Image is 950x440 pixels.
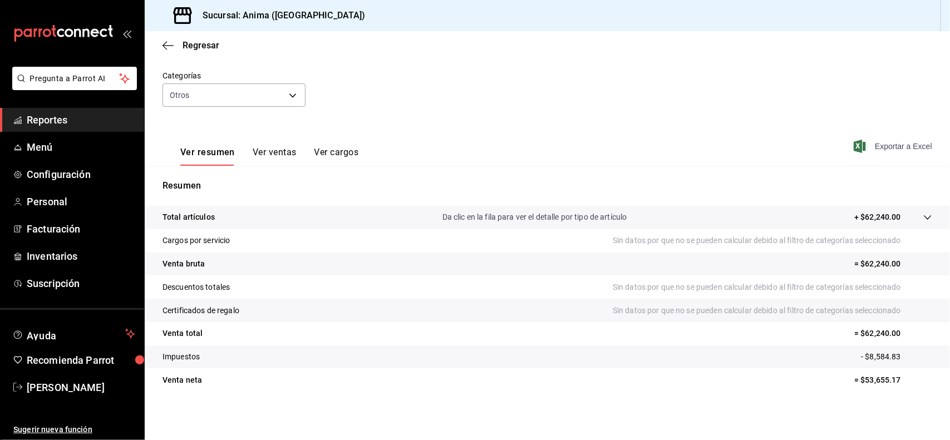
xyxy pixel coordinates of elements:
p: Total artículos [163,211,215,223]
span: Pregunta a Parrot AI [30,73,120,85]
p: Venta bruta [163,258,205,270]
p: Da clic en la fila para ver el detalle por tipo de artículo [442,211,627,223]
p: Sin datos por que no se pueden calcular debido al filtro de categorías seleccionado [613,235,932,246]
p: Descuentos totales [163,281,230,293]
span: Suscripción [27,276,135,291]
p: Venta neta [163,374,202,386]
button: Ver ventas [253,147,297,166]
button: Regresar [163,40,219,51]
a: Pregunta a Parrot AI [8,81,137,92]
p: Venta total [163,328,203,339]
span: Recomienda Parrot [27,353,135,368]
p: Sin datos por que no se pueden calcular debido al filtro de categorías seleccionado [613,305,932,317]
span: Reportes [27,112,135,127]
span: Otros [170,90,190,101]
span: Facturación [27,221,135,236]
button: open_drawer_menu [122,29,131,38]
button: Ver cargos [314,147,359,166]
button: Exportar a Excel [856,140,932,153]
p: + $62,240.00 [854,211,901,223]
span: Configuración [27,167,135,182]
span: Ayuda [27,327,121,340]
p: = $62,240.00 [854,328,932,339]
span: [PERSON_NAME] [27,380,135,395]
p: Cargos por servicio [163,235,230,246]
p: Impuestos [163,351,200,363]
span: Personal [27,194,135,209]
span: Menú [27,140,135,155]
span: Regresar [183,40,219,51]
span: Inventarios [27,249,135,264]
p: Certificados de regalo [163,305,239,317]
span: Sugerir nueva función [13,424,135,436]
p: Sin datos por que no se pueden calcular debido al filtro de categorías seleccionado [613,281,932,293]
div: navigation tabs [180,147,358,166]
p: = $62,240.00 [854,258,932,270]
label: Categorías [163,72,306,80]
button: Ver resumen [180,147,235,166]
p: = $53,655.17 [854,374,932,386]
button: Pregunta a Parrot AI [12,67,137,90]
p: Resumen [163,179,932,192]
p: - $8,584.83 [862,351,932,363]
h3: Sucursal: Anima ([GEOGRAPHIC_DATA]) [194,9,366,22]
